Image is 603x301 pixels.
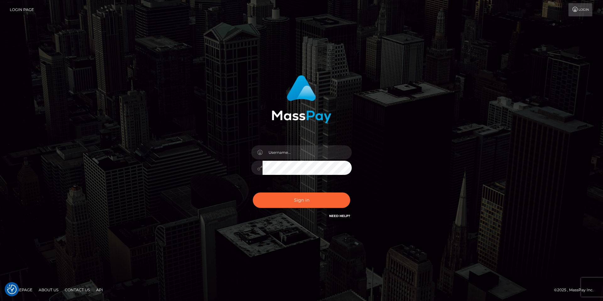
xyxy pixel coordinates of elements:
[36,285,61,295] a: About Us
[554,287,598,293] div: © 2025 , MassPay Inc.
[94,285,106,295] a: API
[10,3,34,16] a: Login Page
[329,214,350,218] a: Need Help?
[568,3,592,16] a: Login
[7,285,17,294] img: Revisit consent button
[62,285,92,295] a: Contact Us
[253,192,350,208] button: Sign in
[7,285,35,295] a: Homepage
[7,285,17,294] button: Consent Preferences
[272,75,331,123] img: MassPay Login
[263,145,352,159] input: Username...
